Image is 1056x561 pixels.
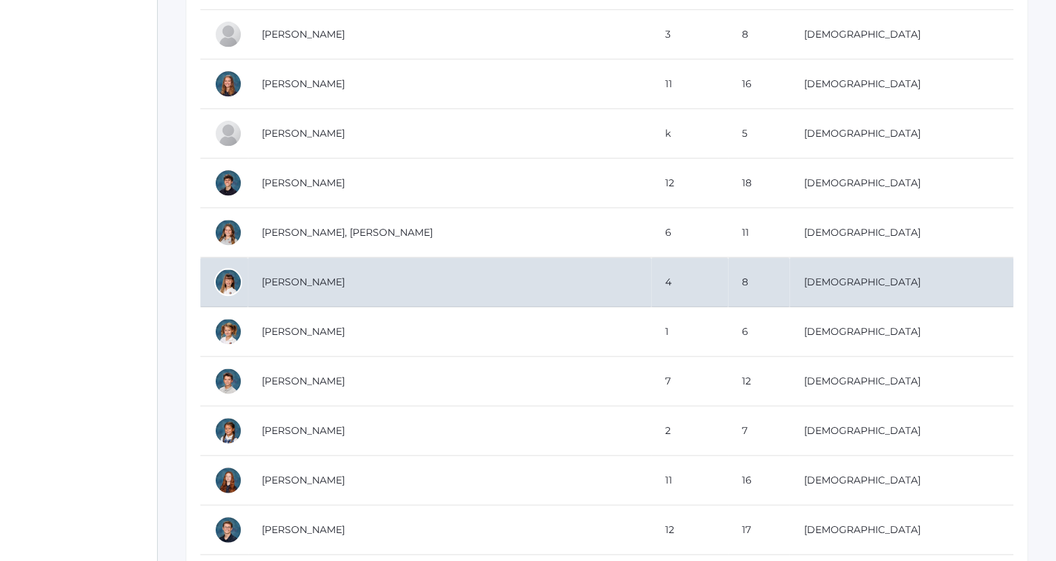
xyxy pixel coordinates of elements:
[248,307,651,357] td: [PERSON_NAME]
[728,208,789,257] td: 11
[728,357,789,406] td: 12
[789,10,1013,59] td: [DEMOGRAPHIC_DATA]
[248,505,651,555] td: [PERSON_NAME]
[789,158,1013,208] td: [DEMOGRAPHIC_DATA]
[214,466,242,494] div: Audree Tekaat
[789,357,1013,406] td: [DEMOGRAPHIC_DATA]
[248,456,651,505] td: [PERSON_NAME]
[728,109,789,158] td: 5
[789,59,1013,109] td: [DEMOGRAPHIC_DATA]
[789,208,1013,257] td: [DEMOGRAPHIC_DATA]
[651,208,728,257] td: 6
[248,257,651,307] td: [PERSON_NAME]
[728,10,789,59] td: 8
[248,109,651,158] td: [PERSON_NAME]
[214,317,242,345] div: Kiana Taylor
[651,257,728,307] td: 4
[789,307,1013,357] td: [DEMOGRAPHIC_DATA]
[728,307,789,357] td: 6
[248,406,651,456] td: [PERSON_NAME]
[651,10,728,59] td: 3
[248,59,651,109] td: [PERSON_NAME]
[728,406,789,456] td: 7
[651,357,728,406] td: 7
[214,268,242,296] div: Keilani Taylor
[248,10,651,59] td: [PERSON_NAME]
[214,516,242,544] div: Joshua Thomas
[789,257,1013,307] td: [DEMOGRAPHIC_DATA]
[789,456,1013,505] td: [DEMOGRAPHIC_DATA]
[789,406,1013,456] td: [DEMOGRAPHIC_DATA]
[728,59,789,109] td: 16
[214,119,242,147] div: Theodore Swift
[728,505,789,555] td: 17
[651,505,728,555] td: 12
[728,257,789,307] td: 8
[728,158,789,208] td: 18
[214,417,242,444] div: Fern Teffeteller
[789,505,1013,555] td: [DEMOGRAPHIC_DATA]
[789,109,1013,158] td: [DEMOGRAPHIC_DATA]
[214,169,242,197] div: Ben Tapia
[214,20,242,48] div: Sadie Sponseller
[651,307,728,357] td: 1
[651,158,728,208] td: 12
[651,109,728,158] td: k
[651,456,728,505] td: 11
[651,59,728,109] td: 11
[248,158,651,208] td: [PERSON_NAME]
[728,456,789,505] td: 16
[214,70,242,98] div: Laini Sutherland
[651,406,728,456] td: 2
[214,218,242,246] div: Hadlee Taylor
[214,367,242,395] div: Liam Taylor
[248,208,651,257] td: [PERSON_NAME], [PERSON_NAME]
[248,357,651,406] td: [PERSON_NAME]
